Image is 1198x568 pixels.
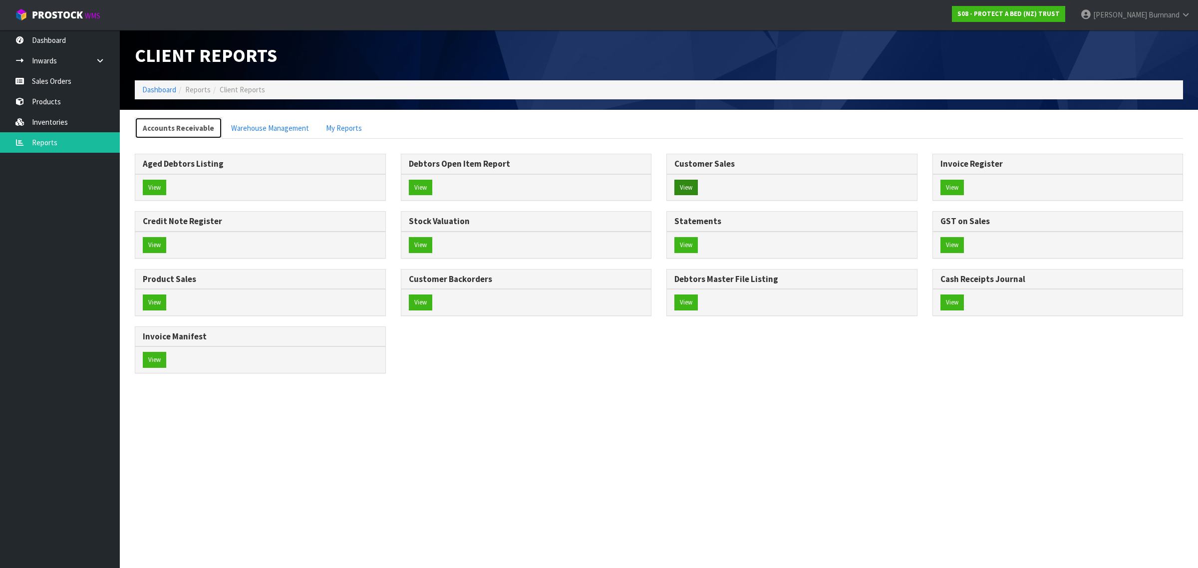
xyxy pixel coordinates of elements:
button: View [409,180,432,196]
button: View [143,180,166,196]
button: View [940,180,964,196]
span: Client Reports [135,43,277,67]
button: View [143,294,166,310]
h3: Invoice Register [940,159,1176,169]
h3: Stock Valuation [409,217,644,226]
button: View [143,237,166,253]
button: View [143,352,166,368]
h3: Product Sales [143,275,378,284]
button: View [940,294,964,310]
a: Dashboard [142,85,176,94]
h3: Cash Receipts Journal [940,275,1176,284]
a: Accounts Receivable [135,117,222,139]
h3: Statements [674,217,909,226]
h3: GST on Sales [940,217,1176,226]
span: [PERSON_NAME] [1093,10,1147,19]
strong: S08 - PROTECT A BED (NZ) TRUST [957,9,1060,18]
a: My Reports [318,117,370,139]
button: View [940,237,964,253]
a: Warehouse Management [223,117,317,139]
small: WMS [85,11,100,20]
span: ProStock [32,8,83,21]
h3: Invoice Manifest [143,332,378,341]
button: View [674,237,698,253]
span: Burnnand [1149,10,1180,19]
button: View [674,294,698,310]
h3: Debtors Master File Listing [674,275,909,284]
button: View [409,294,432,310]
h3: Customer Backorders [409,275,644,284]
h3: Aged Debtors Listing [143,159,378,169]
h3: Credit Note Register [143,217,378,226]
h3: Debtors Open Item Report [409,159,644,169]
span: Reports [185,85,211,94]
h3: Customer Sales [674,159,909,169]
button: View [674,180,698,196]
button: View [409,237,432,253]
span: Client Reports [220,85,265,94]
img: cube-alt.png [15,8,27,21]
